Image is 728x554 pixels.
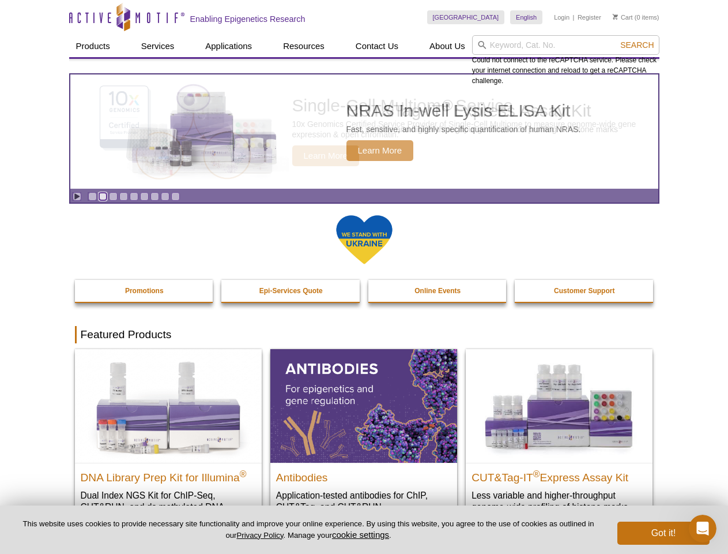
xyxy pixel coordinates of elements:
h2: Enabling Epigenetics Research [190,14,305,24]
p: Dual Index NGS Kit for ChIP-Seq, CUT&RUN, and ds methylated DNA assays. [81,489,256,525]
button: Got it! [617,522,710,545]
a: Go to slide 2 [99,192,107,201]
a: CUT&Tag-IT® Express Assay Kit CUT&Tag-IT®Express Assay Kit Less variable and higher-throughput ge... [466,349,652,524]
a: All Antibodies Antibodies Application-tested antibodies for ChIP, CUT&Tag, and CUT&RUN. [270,349,457,524]
input: Keyword, Cat. No. [472,35,659,55]
a: Go to slide 5 [130,192,138,201]
a: Go to slide 7 [150,192,159,201]
img: DNA Library Prep Kit for Illumina [75,349,262,462]
a: Go to slide 8 [161,192,169,201]
a: Privacy Policy [236,531,283,540]
div: Could not connect to the reCAPTCHA service. Please check your internet connection and reload to g... [472,35,659,86]
a: Resources [276,35,331,57]
span: Search [620,40,654,50]
a: Cart [613,13,633,21]
strong: Epi-Services Quote [259,287,323,295]
h2: DNA Library Prep Kit for Illumina [81,466,256,484]
button: cookie settings [332,530,389,540]
h2: Featured Products [75,326,654,343]
img: Your Cart [613,14,618,20]
img: We Stand With Ukraine [335,214,393,265]
a: English [510,10,542,24]
a: Login [554,13,569,21]
a: Register [578,13,601,21]
span: Learn More [346,140,414,161]
a: Online Events [368,280,508,302]
a: Services [134,35,182,57]
h2: CUT&Tag-IT Express Assay Kit [471,466,647,484]
a: Go to slide 9 [171,192,180,201]
a: Go to slide 3 [109,192,118,201]
li: (0 items) [613,10,659,24]
a: DNA Library Prep Kit for Illumina DNA Library Prep Kit for Illumina® Dual Index NGS Kit for ChIP-... [75,349,262,536]
strong: Online Events [414,287,461,295]
img: NRAS In-well Lysis ELISA Kit [116,92,289,171]
a: [GEOGRAPHIC_DATA] [427,10,505,24]
h2: Antibodies [276,466,451,484]
p: This website uses cookies to provide necessary site functionality and improve your online experie... [18,519,598,541]
li: | [573,10,575,24]
a: Contact Us [349,35,405,57]
p: Less variable and higher-throughput genome-wide profiling of histone marks​. [471,489,647,513]
a: Applications [198,35,259,57]
a: Epi-Services Quote [221,280,361,302]
a: About Us [423,35,472,57]
a: Promotions [75,280,214,302]
strong: Customer Support [554,287,614,295]
strong: Promotions [125,287,164,295]
a: Go to slide 4 [119,192,128,201]
a: Go to slide 6 [140,192,149,201]
sup: ® [240,469,247,478]
p: Application-tested antibodies for ChIP, CUT&Tag, and CUT&RUN. [276,489,451,513]
a: Customer Support [515,280,654,302]
p: Fast, sensitive, and highly specific quantification of human NRAS. [346,124,581,134]
a: Go to slide 1 [88,192,97,201]
a: Toggle autoplay [73,192,81,201]
iframe: Intercom live chat [689,515,716,542]
img: All Antibodies [270,349,457,462]
a: Products [69,35,117,57]
a: NRAS In-well Lysis ELISA Kit NRAS In-well Lysis ELISA Kit Fast, sensitive, and highly specific qu... [70,74,658,189]
img: CUT&Tag-IT® Express Assay Kit [466,349,652,462]
sup: ® [533,469,540,478]
article: NRAS In-well Lysis ELISA Kit [70,74,658,189]
h2: NRAS In-well Lysis ELISA Kit [346,102,581,119]
button: Search [617,40,657,50]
